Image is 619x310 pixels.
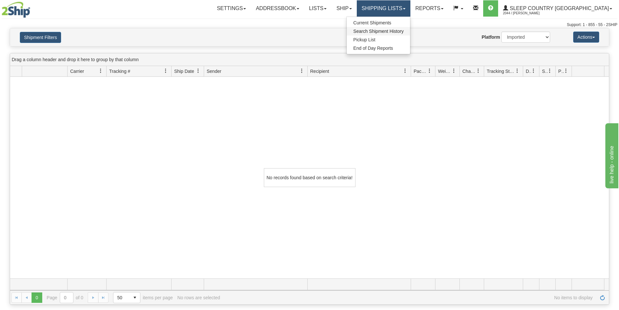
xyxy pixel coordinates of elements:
[400,65,411,76] a: Recipient filter column settings
[438,68,452,74] span: Weight
[109,68,130,74] span: Tracking #
[212,0,251,17] a: Settings
[357,0,410,17] a: Shipping lists
[414,68,427,74] span: Packages
[526,68,531,74] span: Delivery Status
[558,68,564,74] span: Pickup Status
[225,295,593,300] span: No items to display
[353,46,393,51] span: End of Day Reports
[177,295,220,300] div: No rows are selected
[482,34,500,40] label: Platform
[130,292,140,303] span: select
[544,65,555,76] a: Shipment Issues filter column settings
[20,32,61,43] button: Shipment Filters
[32,292,42,303] span: Page 0
[503,10,552,17] span: 2044 / [PERSON_NAME]
[597,292,608,303] a: Refresh
[473,65,484,76] a: Charge filter column settings
[47,292,84,303] span: Page of 0
[347,44,410,52] a: End of Day Reports
[542,68,548,74] span: Shipment Issues
[331,0,356,17] a: Ship
[5,4,60,12] div: live help - online
[353,20,391,25] span: Current Shipments
[604,122,618,188] iframe: chat widget
[528,65,539,76] a: Delivery Status filter column settings
[251,0,304,17] a: Addressbook
[10,53,609,66] div: grid grouping header
[70,68,84,74] span: Carrier
[117,294,126,301] span: 50
[264,168,355,187] div: No records found based on search criteria!
[508,6,609,11] span: Sleep Country [GEOGRAPHIC_DATA]
[113,292,140,303] span: Page sizes drop down
[160,65,171,76] a: Tracking # filter column settings
[462,68,476,74] span: Charge
[353,29,404,34] span: Search Shipment History
[573,32,599,43] button: Actions
[296,65,307,76] a: Sender filter column settings
[561,65,572,76] a: Pickup Status filter column settings
[448,65,459,76] a: Weight filter column settings
[2,2,30,18] img: logo2044.jpg
[95,65,106,76] a: Carrier filter column settings
[353,37,375,42] span: Pickup List
[512,65,523,76] a: Tracking Status filter column settings
[347,35,410,44] a: Pickup List
[498,0,617,17] a: Sleep Country [GEOGRAPHIC_DATA] 2044 / [PERSON_NAME]
[174,68,194,74] span: Ship Date
[487,68,515,74] span: Tracking Status
[310,68,329,74] span: Recipient
[207,68,221,74] span: Sender
[2,22,617,28] div: Support: 1 - 855 - 55 - 2SHIP
[424,65,435,76] a: Packages filter column settings
[113,292,173,303] span: items per page
[347,27,410,35] a: Search Shipment History
[410,0,448,17] a: Reports
[193,65,204,76] a: Ship Date filter column settings
[347,19,410,27] a: Current Shipments
[304,0,331,17] a: Lists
